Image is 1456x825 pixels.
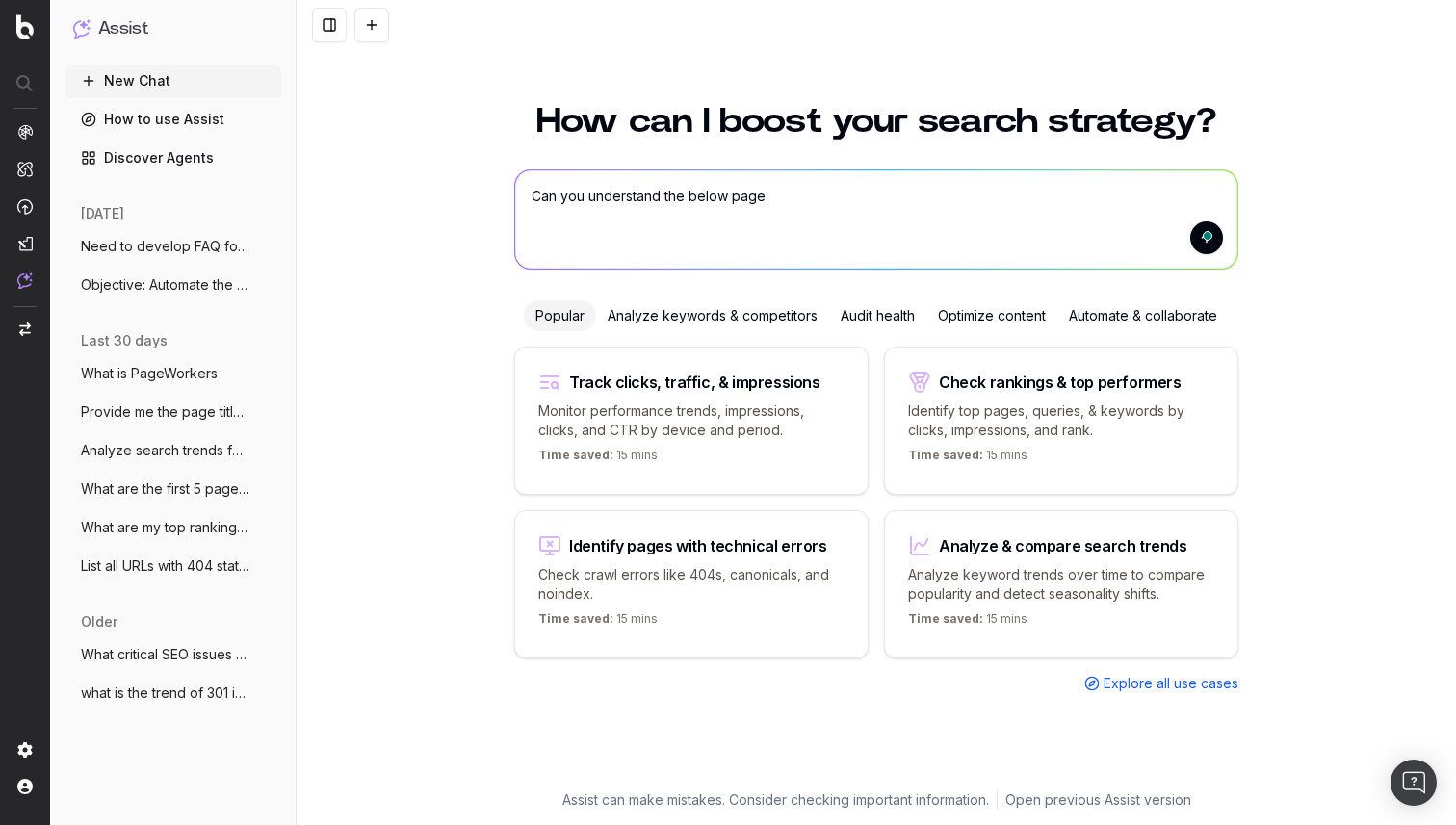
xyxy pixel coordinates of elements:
[65,512,281,543] button: What are my top ranking pages?
[65,142,281,173] a: Discover Agents
[65,358,281,389] button: What is PageWorkers
[1391,760,1437,806] div: Open Intercom Messenger
[65,435,281,466] button: Analyze search trends for: housing and 9
[81,479,250,499] span: What are the first 5 pages ranking for '
[939,538,1187,554] div: Analyze & compare search trends
[17,742,33,758] img: Setting
[17,272,33,289] img: Assist
[538,611,613,626] span: Time saved:
[81,612,117,632] span: older
[81,518,250,537] span: What are my top ranking pages?
[81,204,124,223] span: [DATE]
[908,565,1214,604] p: Analyze keyword trends over time to compare popularity and detect seasonality shifts.
[908,611,1027,634] p: 15 mins
[562,790,989,810] p: Assist can make mistakes. Consider checking important information.
[65,231,281,262] button: Need to develop FAQ for a page
[538,448,658,471] p: 15 mins
[538,611,658,634] p: 15 mins
[16,14,34,39] img: Botify logo
[17,161,33,177] img: Intelligence
[65,639,281,670] button: What critical SEO issues need my attenti
[514,104,1238,139] h1: How can I boost your search strategy?
[81,275,250,295] span: Objective: Automate the extraction, gene
[538,401,845,440] p: Monitor performance trends, impressions, clicks, and CTR by device and period.
[81,556,250,576] span: List all URLs with 404 status code from
[538,565,845,604] p: Check crawl errors like 404s, canonicals, and noindex.
[81,364,218,383] span: What is PageWorkers
[908,611,983,626] span: Time saved:
[515,170,1237,269] textarea: To enrich screen reader interactions, please activate Accessibility in Grammarly extension settings
[908,448,983,462] span: Time saved:
[65,397,281,427] button: Provide me the page title and a table of
[524,300,596,331] div: Popular
[596,300,829,331] div: Analyze keywords & competitors
[98,15,148,42] h1: Assist
[65,104,281,135] a: How to use Assist
[65,551,281,581] button: List all URLs with 404 status code from
[19,322,31,336] img: Switch project
[81,402,250,422] span: Provide me the page title and a table of
[926,300,1057,331] div: Optimize content
[17,779,33,794] img: My account
[81,683,250,703] span: what is the trend of 301 in last 3 month
[65,474,281,504] button: What are the first 5 pages ranking for '
[17,124,33,140] img: Analytics
[81,237,250,256] span: Need to develop FAQ for a page
[81,441,250,460] span: Analyze search trends for: housing and 9
[65,65,281,96] button: New Chat
[1005,790,1191,810] a: Open previous Assist version
[17,236,33,251] img: Studio
[829,300,926,331] div: Audit health
[17,198,33,215] img: Activation
[65,678,281,709] button: what is the trend of 301 in last 3 month
[65,270,281,300] button: Objective: Automate the extraction, gene
[908,401,1214,440] p: Identify top pages, queries, & keywords by clicks, impressions, and rank.
[1057,300,1229,331] div: Automate & collaborate
[73,19,91,38] img: Assist
[81,331,168,350] span: last 30 days
[1084,674,1238,693] a: Explore all use cases
[538,448,613,462] span: Time saved:
[1104,674,1238,693] span: Explore all use cases
[908,448,1027,471] p: 15 mins
[569,538,827,554] div: Identify pages with technical errors
[569,374,820,390] div: Track clicks, traffic, & impressions
[939,374,1182,390] div: Check rankings & top performers
[81,645,250,664] span: What critical SEO issues need my attenti
[73,15,273,42] button: Assist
